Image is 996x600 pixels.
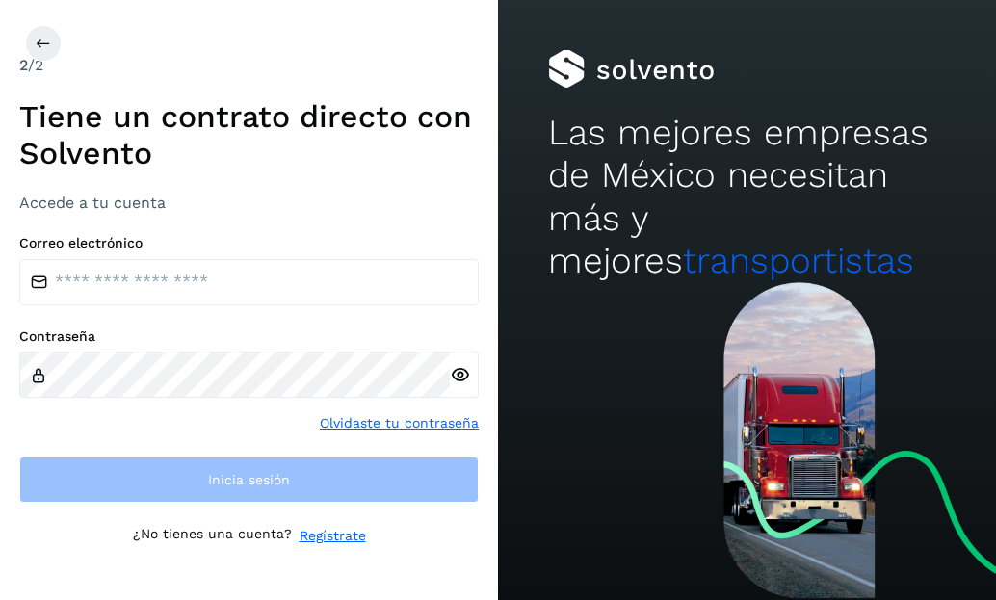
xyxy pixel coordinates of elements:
[19,328,479,345] label: Contraseña
[19,98,479,172] h1: Tiene un contrato directo con Solvento
[19,54,479,77] div: /2
[683,240,914,281] span: transportistas
[133,526,292,546] p: ¿No tienes una cuenta?
[300,526,366,546] a: Regístrate
[548,112,947,283] h2: Las mejores empresas de México necesitan más y mejores
[19,56,28,74] span: 2
[19,235,479,251] label: Correo electrónico
[320,413,479,433] a: Olvidaste tu contraseña
[19,194,479,212] h3: Accede a tu cuenta
[19,457,479,503] button: Inicia sesión
[208,473,290,486] span: Inicia sesión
